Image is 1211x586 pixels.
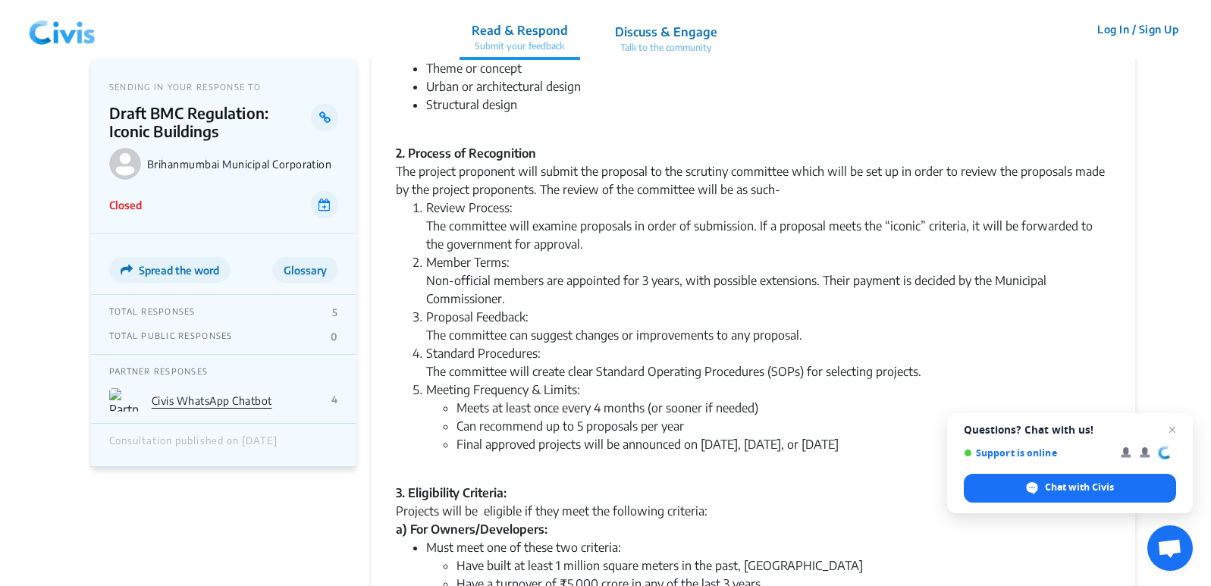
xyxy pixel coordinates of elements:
li: Can recommend up to 5 proposals per year [456,417,1111,435]
li: Final approved projects will be announced on [DATE], [DATE], or [DATE] [456,435,1111,472]
button: Log In / Sign Up [1087,17,1188,41]
button: Glossary [272,257,338,283]
p: PARTNER RESPONSES [109,366,338,376]
div: Consultation published on [DATE] [109,435,278,455]
strong: 3. Eligibility Criteria: [396,485,507,500]
li: Structural design [426,96,1111,132]
li: Standard Procedures: The committee will create clear Standard Operating Procedures (SOPs) for sel... [426,344,1111,381]
li: Urban or architectural design [426,77,1111,96]
p: Submit your feedback [472,39,568,53]
span: Support is online [964,447,1110,459]
p: Closed [109,197,142,213]
p: SENDING IN YOUR RESPONSE TO [109,82,338,92]
p: 5 [332,306,337,318]
p: Brihanmumbai Municipal Corporation [147,158,338,171]
span: Questions? Chat with us! [964,424,1176,436]
span: Spread the word [139,264,219,277]
li: Theme or concept [426,59,1111,77]
p: Draft BMC Regulation: Iconic Buildings [109,104,312,140]
a: Open chat [1147,525,1193,571]
p: TOTAL RESPONSES [109,306,196,318]
p: Read & Respond [472,21,568,39]
p: Talk to the community [615,41,717,55]
img: navlogo.png [23,7,102,52]
div: The project proponent will submit the proposal to the scrutiny committee which will be set up in ... [396,162,1111,199]
p: TOTAL PUBLIC RESPONSES [109,331,233,343]
li: Review Process: The committee will examine proposals in order of submission. If a proposal meets ... [426,199,1111,253]
strong: a) For Owners/Developers: [396,522,547,537]
li: Meets at least once every 4 months (or sooner if needed) [456,399,1111,417]
img: Brihanmumbai Municipal Corporation logo [109,148,141,180]
p: 4 [331,393,337,406]
div: Projects will be eligible if they meet the following criteria: [396,502,1111,520]
span: Chat with Civis [964,474,1176,503]
span: Chat with Civis [1045,481,1114,494]
li: Have built at least 1 million square meters in the past, [GEOGRAPHIC_DATA] [456,556,1111,575]
p: 0 [331,331,337,343]
li: Member Terms: Non-official members are appointed for 3 years, with possible extensions. Their pay... [426,253,1111,308]
a: Civis WhatsApp Chatbot [152,394,272,407]
strong: 2. Process of Recognition [396,146,536,161]
button: Spread the word [109,257,231,283]
li: Meeting Frequency & Limits: [426,381,1111,472]
img: Partner Logo [109,388,140,412]
li: Proposal Feedback: The committee can suggest changes or improvements to any proposal. [426,308,1111,344]
span: Glossary [284,264,327,277]
p: Discuss & Engage [615,23,717,41]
